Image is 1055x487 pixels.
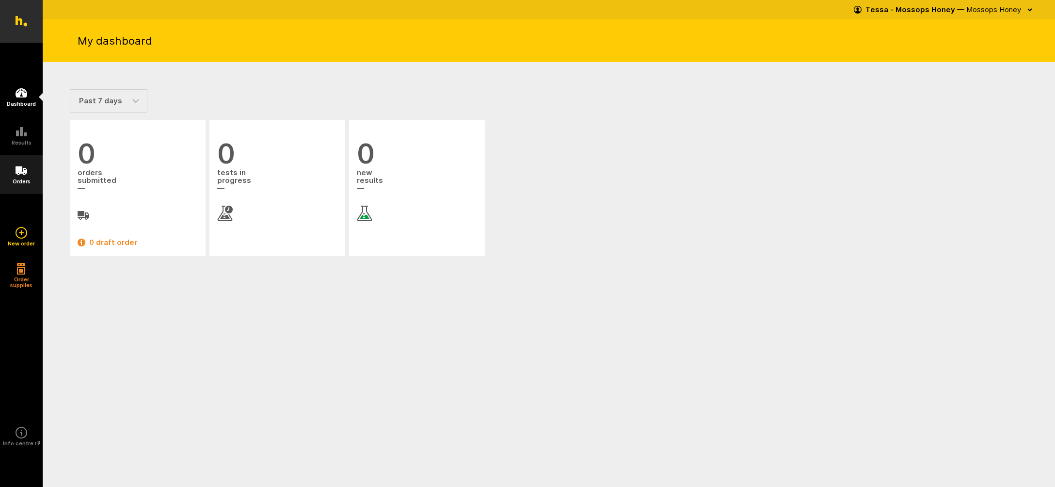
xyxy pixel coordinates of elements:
span: new results [357,168,477,194]
h5: Results [12,140,32,146]
h5: Info centre [3,440,40,446]
h5: Dashboard [7,101,36,107]
h5: Orders [13,179,31,184]
a: 0 tests inprogress [217,140,337,221]
a: 0 newresults [357,140,477,221]
span: tests in progress [217,168,337,194]
span: 0 [78,140,198,168]
a: 0 orderssubmitted [78,140,198,221]
button: Tessa - Mossops Honey — Mossops Honey [854,2,1036,17]
span: 0 [357,140,477,168]
h5: New order [8,241,35,246]
h5: Order supplies [7,276,36,288]
h1: My dashboard [78,33,152,48]
span: 0 [217,140,337,168]
span: — Mossops Honey [957,5,1021,14]
strong: Tessa - Mossops Honey [865,5,955,14]
span: orders submitted [78,168,198,194]
a: 0 draft order [78,237,198,248]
